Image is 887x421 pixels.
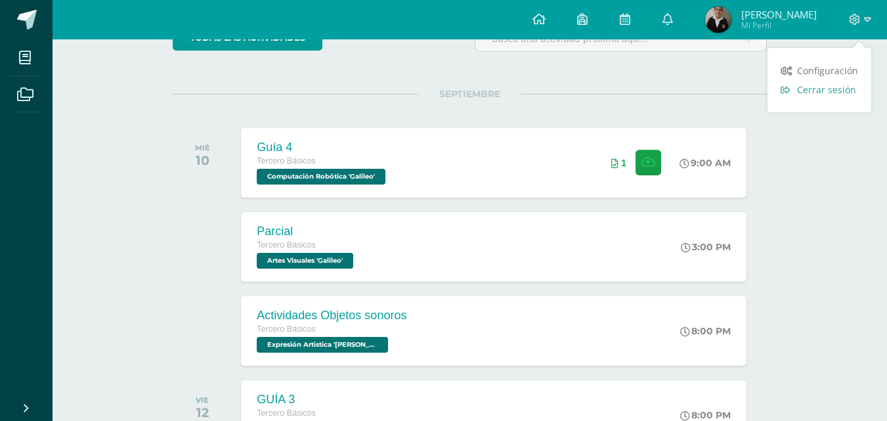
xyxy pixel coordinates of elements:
[257,141,389,154] div: Guía 4
[196,405,209,420] div: 12
[705,7,731,33] img: b1f376125d40c8c9afaa3d3142b1b8e4.png
[257,225,357,238] div: Parcial
[741,8,817,21] span: [PERSON_NAME]
[768,80,871,99] a: Cerrar sesión
[195,152,210,168] div: 10
[257,169,385,185] span: Computación Robótica 'Galileo'
[257,240,316,250] span: Tercero Básicos
[257,309,406,322] div: Actividades Objetos sonoros
[797,64,858,77] span: Configuración
[257,409,316,418] span: Tercero Básicos
[680,325,731,337] div: 8:00 PM
[257,156,316,166] span: Tercero Básicos
[680,157,731,169] div: 9:00 AM
[621,158,626,168] span: 1
[257,253,353,269] span: Artes Visuales 'Galileo'
[196,395,209,405] div: VIE
[257,337,388,353] span: Expresión Artistica 'Galileo'
[611,158,626,168] div: Archivos entregados
[257,324,316,334] span: Tercero Básicos
[257,393,391,407] div: GUÍA 3
[797,83,856,96] span: Cerrar sesión
[768,61,871,80] a: Configuración
[681,241,731,253] div: 3:00 PM
[741,20,817,31] span: Mi Perfil
[680,409,731,421] div: 8:00 PM
[195,143,210,152] div: MIÉ
[418,88,521,100] span: SEPTIEMBRE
